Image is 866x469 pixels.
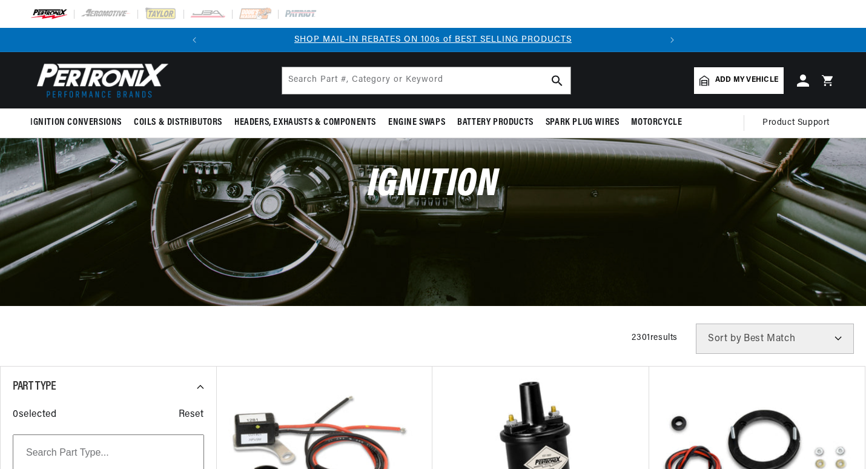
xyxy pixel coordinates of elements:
[234,116,376,129] span: Headers, Exhausts & Components
[540,108,626,137] summary: Spark Plug Wires
[179,407,204,423] span: Reset
[546,116,620,129] span: Spark Plug Wires
[30,59,170,101] img: Pertronix
[762,108,836,138] summary: Product Support
[625,108,688,137] summary: Motorcycle
[207,33,660,47] div: 1 of 2
[228,108,382,137] summary: Headers, Exhausts & Components
[382,108,451,137] summary: Engine Swaps
[544,67,570,94] button: search button
[30,116,122,129] span: Ignition Conversions
[451,108,540,137] summary: Battery Products
[388,116,445,129] span: Engine Swaps
[13,407,56,423] span: 0 selected
[715,75,778,86] span: Add my vehicle
[30,108,128,137] summary: Ignition Conversions
[182,28,207,52] button: Translation missing: en.sections.announcements.previous_announcement
[207,33,660,47] div: Announcement
[660,28,684,52] button: Translation missing: en.sections.announcements.next_announcement
[282,67,570,94] input: Search Part #, Category or Keyword
[632,333,678,342] span: 2301 results
[696,324,854,354] select: Sort by
[134,116,222,129] span: Coils & Distributors
[708,334,741,344] span: Sort by
[457,116,534,129] span: Battery Products
[294,35,572,44] a: SHOP MAIL-IN REBATES ON 100s of BEST SELLING PRODUCTS
[694,67,784,94] a: Add my vehicle
[368,165,499,205] span: Ignition
[631,116,682,129] span: Motorcycle
[762,116,830,130] span: Product Support
[13,381,56,393] span: Part Type
[128,108,228,137] summary: Coils & Distributors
